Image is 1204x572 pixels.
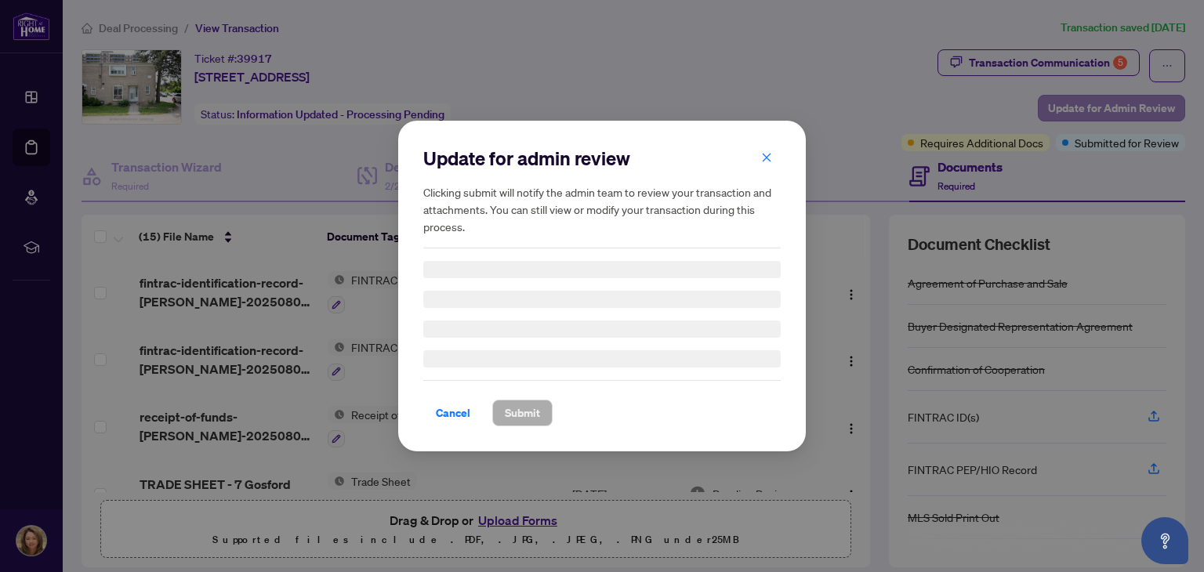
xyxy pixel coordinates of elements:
button: Open asap [1141,517,1188,564]
button: Cancel [423,400,483,426]
span: close [761,152,772,163]
h5: Clicking submit will notify the admin team to review your transaction and attachments. You can st... [423,183,781,235]
h2: Update for admin review [423,146,781,171]
span: Cancel [436,400,470,425]
button: Submit [492,400,553,426]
